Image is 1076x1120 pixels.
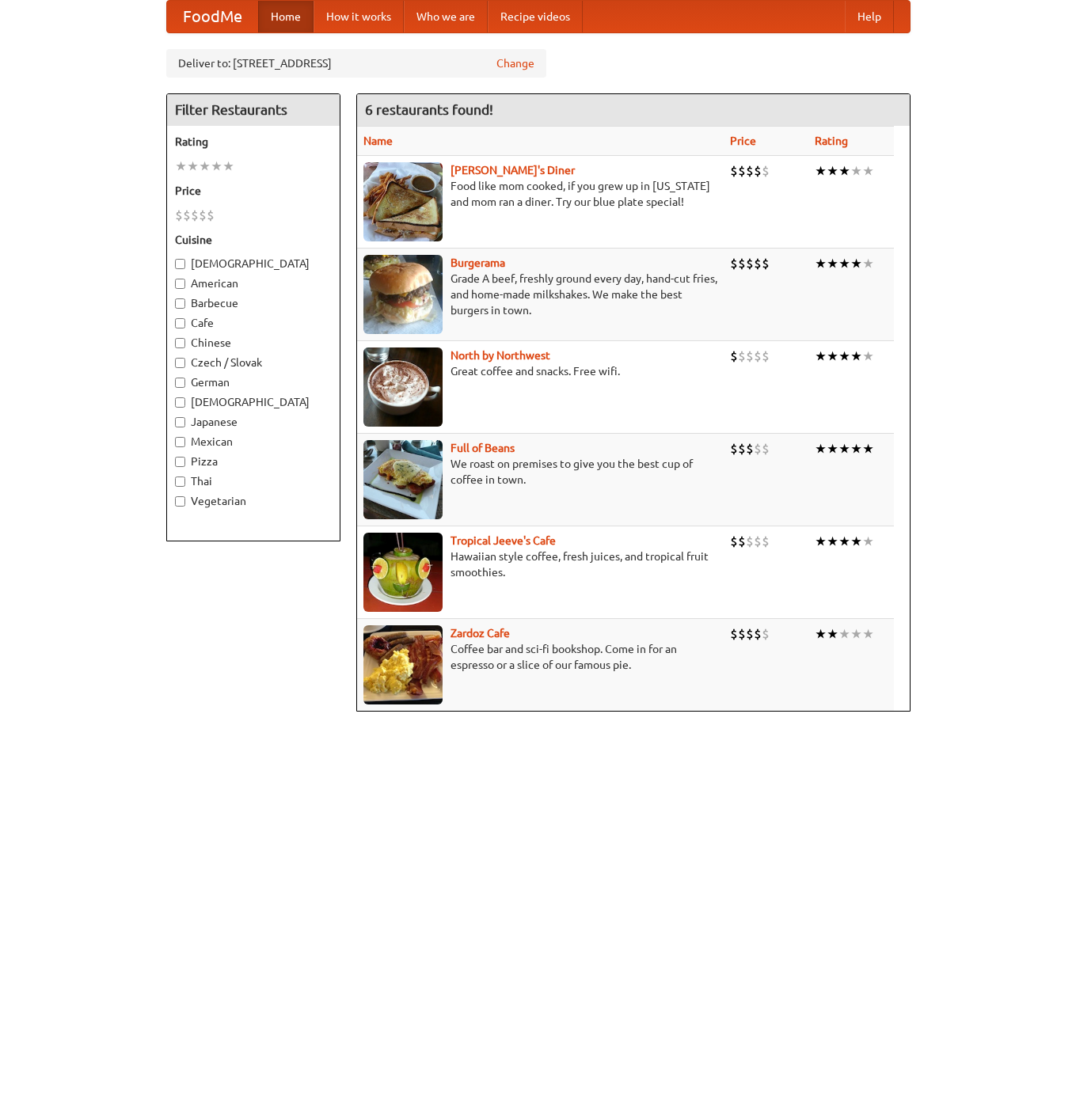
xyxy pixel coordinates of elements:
[175,338,185,348] input: Chinese
[762,625,770,643] li: $
[175,457,185,467] input: Pizza
[746,625,754,643] li: $
[175,454,332,469] label: Pizza
[451,164,575,177] a: [PERSON_NAME]'s Diner
[746,533,754,550] li: $
[175,275,332,291] label: American
[827,625,838,643] li: ★
[738,440,746,457] li: $
[451,627,510,640] a: Zardoz Cafe
[175,335,332,351] label: Chinese
[175,496,185,507] input: Vegetarian
[838,625,850,643] li: ★
[175,397,185,408] input: [DEMOGRAPHIC_DATA]
[762,255,770,272] li: $
[175,394,332,410] label: [DEMOGRAPHIC_DATA]
[451,349,550,362] b: North by Northwest
[451,256,505,269] b: Burgerama
[175,295,332,311] label: Barbecue
[363,135,393,147] a: Name
[762,533,770,550] li: $
[838,533,850,550] li: ★
[862,162,874,180] li: ★
[746,347,754,365] li: $
[815,347,827,365] li: ★
[404,1,488,32] a: Who we are
[850,533,862,550] li: ★
[850,347,862,365] li: ★
[827,533,838,550] li: ★
[738,347,746,365] li: $
[754,255,762,272] li: $
[762,162,770,180] li: $
[175,134,332,150] h5: Rating
[363,440,443,519] img: beans.jpg
[730,625,738,643] li: $
[738,162,746,180] li: $
[827,440,838,457] li: ★
[827,162,838,180] li: ★
[199,207,207,224] li: $
[211,158,222,175] li: ★
[746,162,754,180] li: $
[167,94,340,126] h4: Filter Restaurants
[754,347,762,365] li: $
[175,437,185,447] input: Mexican
[862,255,874,272] li: ★
[175,232,332,248] h5: Cuisine
[175,374,332,390] label: German
[754,162,762,180] li: $
[175,358,185,368] input: Czech / Slovak
[838,440,850,457] li: ★
[175,378,185,388] input: German
[850,162,862,180] li: ★
[827,347,838,365] li: ★
[175,256,332,271] label: [DEMOGRAPHIC_DATA]
[175,298,185,309] input: Barbecue
[187,158,199,175] li: ★
[730,162,738,180] li: $
[862,347,874,365] li: ★
[838,162,850,180] li: ★
[738,255,746,272] li: $
[815,135,848,147] a: Rating
[175,279,185,289] input: American
[363,533,443,612] img: jeeves.jpg
[175,183,332,199] h5: Price
[363,271,717,318] p: Grade A beef, freshly ground every day, hand-cut fries, and home-made milkshakes. We make the bes...
[730,135,756,147] a: Price
[862,533,874,550] li: ★
[496,55,534,71] a: Change
[175,473,332,489] label: Thai
[815,440,827,457] li: ★
[850,625,862,643] li: ★
[862,440,874,457] li: ★
[363,625,443,704] img: zardoz.jpg
[738,625,746,643] li: $
[183,207,191,224] li: $
[862,625,874,643] li: ★
[730,533,738,550] li: $
[746,440,754,457] li: $
[175,493,332,509] label: Vegetarian
[815,255,827,272] li: ★
[754,533,762,550] li: $
[451,534,556,547] a: Tropical Jeeve's Cafe
[207,207,215,224] li: $
[451,442,515,454] a: Full of Beans
[363,255,443,334] img: burgerama.jpg
[762,440,770,457] li: $
[314,1,404,32] a: How it works
[746,255,754,272] li: $
[175,207,183,224] li: $
[175,355,332,370] label: Czech / Slovak
[167,1,258,32] a: FoodMe
[838,255,850,272] li: ★
[363,549,717,580] p: Hawaiian style coffee, fresh juices, and tropical fruit smoothies.
[199,158,211,175] li: ★
[191,207,199,224] li: $
[175,318,185,328] input: Cafe
[363,162,443,241] img: sallys.jpg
